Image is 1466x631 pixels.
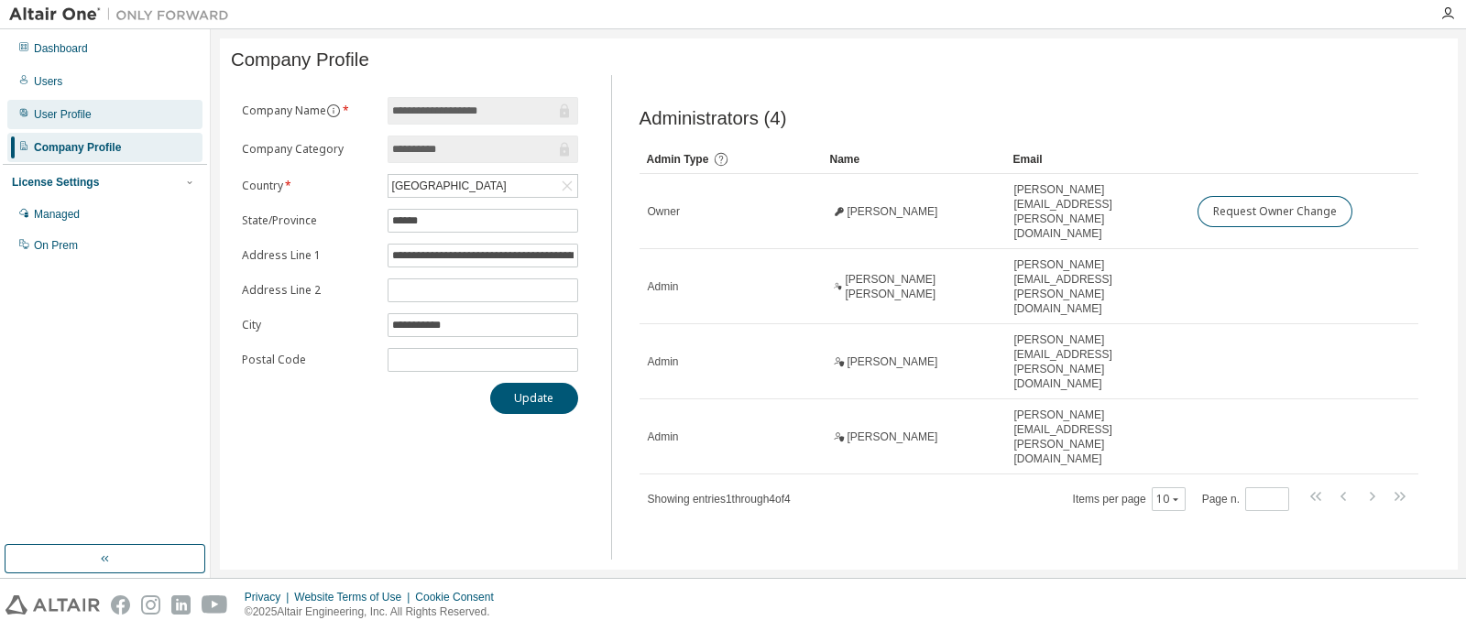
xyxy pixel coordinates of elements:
div: Privacy [245,590,294,604]
div: Managed [34,207,80,222]
div: [GEOGRAPHIC_DATA] [388,175,577,197]
div: Email [1013,145,1182,174]
label: Address Line 1 [242,248,377,263]
div: Dashboard [34,41,88,56]
span: [PERSON_NAME][EMAIL_ADDRESS][PERSON_NAME][DOMAIN_NAME] [1014,257,1181,316]
div: Users [34,74,62,89]
div: Cookie Consent [415,590,504,604]
span: [PERSON_NAME] [848,430,938,444]
img: facebook.svg [111,595,130,615]
label: Country [242,179,377,193]
span: Owner [648,204,680,219]
img: altair_logo.svg [5,595,100,615]
label: City [242,318,377,332]
label: State/Province [242,213,377,228]
div: License Settings [12,175,99,190]
div: On Prem [34,238,78,253]
span: [PERSON_NAME] [848,354,938,369]
div: User Profile [34,107,92,122]
span: Admin [648,430,679,444]
img: linkedin.svg [171,595,191,615]
button: 10 [1156,492,1181,506]
span: Admin Type [647,153,709,166]
span: [PERSON_NAME][EMAIL_ADDRESS][PERSON_NAME][DOMAIN_NAME] [1014,332,1181,391]
span: Showing entries 1 through 4 of 4 [648,493,791,506]
img: instagram.svg [141,595,160,615]
img: Altair One [9,5,238,24]
span: [PERSON_NAME][EMAIL_ADDRESS][PERSON_NAME][DOMAIN_NAME] [1014,408,1181,466]
label: Address Line 2 [242,283,377,298]
div: [GEOGRAPHIC_DATA] [389,176,509,196]
label: Postal Code [242,353,377,367]
span: Items per page [1073,487,1186,511]
span: Administrators (4) [640,108,787,129]
span: Admin [648,279,679,294]
p: © 2025 Altair Engineering, Inc. All Rights Reserved. [245,604,505,620]
span: Company Profile [231,49,369,71]
span: [PERSON_NAME] [848,204,938,219]
span: [PERSON_NAME][EMAIL_ADDRESS][PERSON_NAME][DOMAIN_NAME] [1014,182,1181,241]
span: [PERSON_NAME] [PERSON_NAME] [845,272,997,301]
label: Company Name [242,103,377,118]
button: Update [490,383,578,414]
div: Company Profile [34,140,121,155]
label: Company Category [242,142,377,157]
button: Request Owner Change [1198,196,1352,227]
img: youtube.svg [202,595,228,615]
div: Website Terms of Use [294,590,415,604]
button: information [326,103,341,118]
span: Page n. [1202,487,1289,511]
div: Name [830,145,999,174]
span: Admin [648,354,679,369]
